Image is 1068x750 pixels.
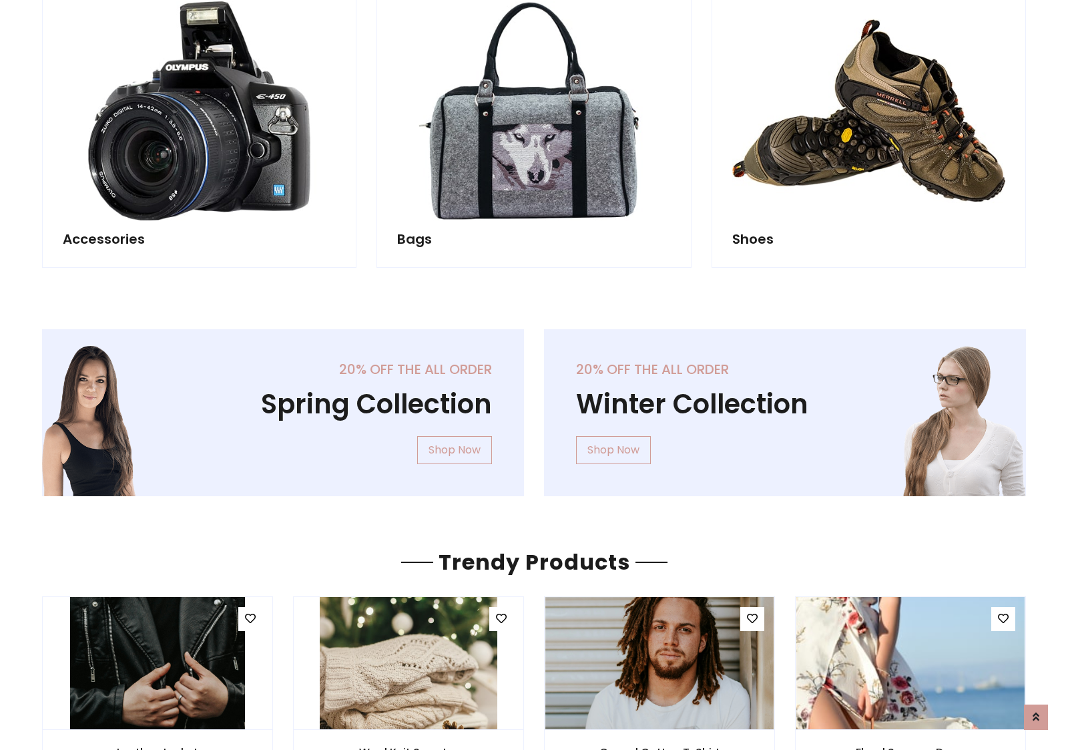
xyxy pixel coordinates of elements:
h1: Spring Collection [74,388,492,420]
a: Shop Now [417,436,492,464]
h5: Accessories [63,231,336,247]
span: Trendy Products [433,547,635,577]
a: Shop Now [576,436,651,464]
h5: 20% off the all order [74,361,492,377]
h5: Bags [397,231,670,247]
h5: 20% off the all order [576,361,994,377]
h5: Shoes [732,231,1005,247]
h1: Winter Collection [576,388,994,420]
